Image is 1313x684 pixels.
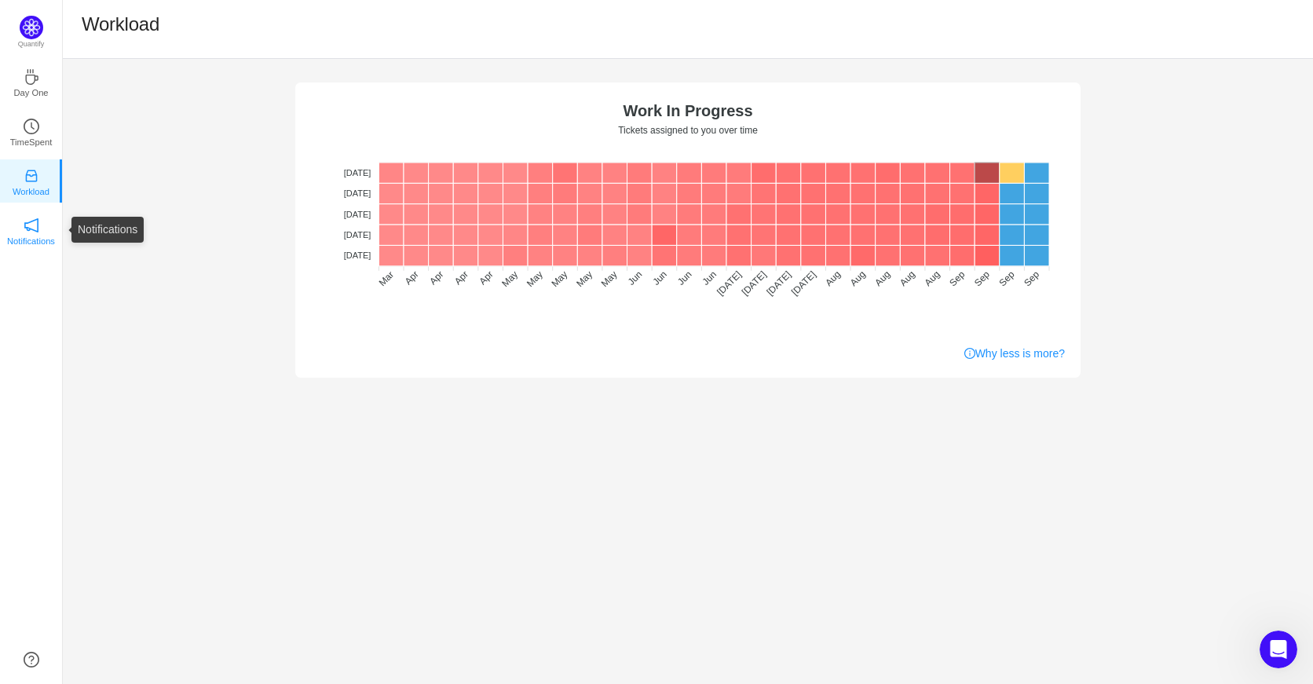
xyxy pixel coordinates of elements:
tspan: Sep [1022,269,1041,288]
tspan: [DATE] [764,269,793,298]
a: icon: question-circle [24,652,39,668]
i: icon: notification [24,218,39,233]
tspan: Jun [675,269,694,287]
tspan: May [574,269,594,289]
iframe: Intercom live chat [1260,631,1297,668]
tspan: [DATE] [344,168,371,177]
h1: Workload [82,13,159,36]
p: TimeSpent [10,135,53,149]
a: icon: coffeeDay One [24,74,39,90]
tspan: Aug [923,269,942,288]
tspan: [DATE] [344,188,371,198]
a: icon: notificationNotifications [24,222,39,238]
tspan: [DATE] [715,269,744,298]
tspan: [DATE] [344,230,371,240]
tspan: [DATE] [344,251,371,260]
i: icon: clock-circle [24,119,39,134]
tspan: Apr [427,269,445,287]
tspan: Sep [947,269,967,288]
i: icon: inbox [24,168,39,184]
tspan: May [599,269,620,289]
tspan: Apr [452,269,470,287]
a: icon: clock-circleTimeSpent [24,123,39,139]
tspan: Jun [700,269,719,287]
tspan: Mar [377,269,397,289]
tspan: [DATE] [740,269,769,298]
img: Quantify [20,16,43,39]
text: Work In Progress [623,102,752,119]
tspan: Aug [872,269,892,288]
tspan: Aug [848,269,868,288]
p: Notifications [7,234,55,248]
p: Workload [13,185,49,199]
i: icon: info-circle [964,348,975,359]
tspan: [DATE] [789,269,818,298]
tspan: [DATE] [344,210,371,219]
a: Why less is more? [964,346,1065,362]
tspan: Jun [650,269,669,287]
tspan: May [525,269,545,289]
tspan: Jun [626,269,645,287]
tspan: Apr [403,269,421,287]
i: icon: coffee [24,69,39,85]
p: Day One [13,86,48,100]
tspan: May [550,269,570,289]
tspan: Sep [972,269,992,288]
tspan: Aug [898,269,917,288]
text: Tickets assigned to you over time [618,125,758,136]
tspan: May [499,269,520,289]
a: icon: inboxWorkload [24,173,39,188]
tspan: Sep [997,269,1017,288]
tspan: Apr [477,269,495,287]
tspan: Aug [823,269,843,288]
p: Quantify [18,39,45,50]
